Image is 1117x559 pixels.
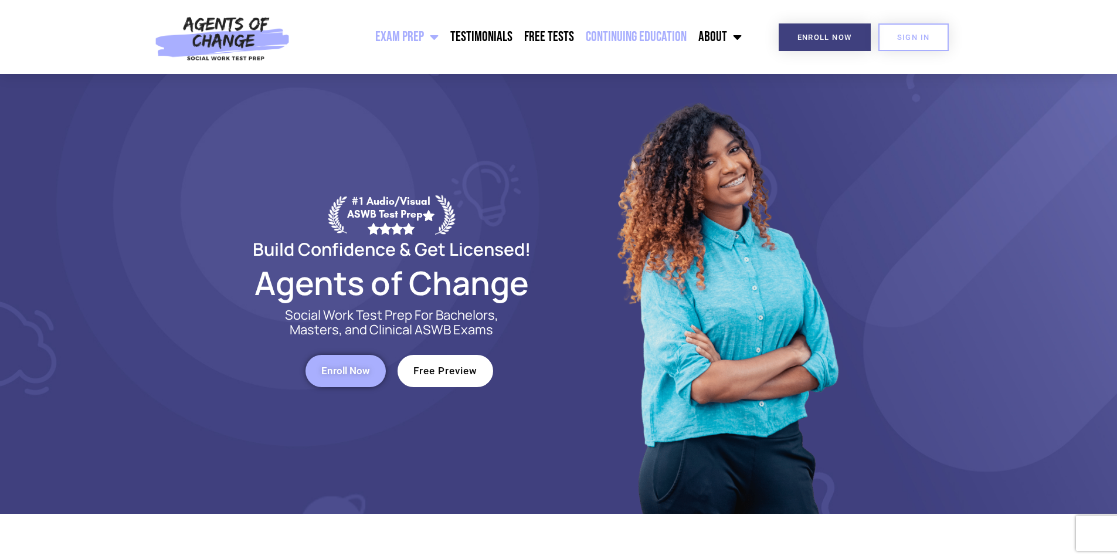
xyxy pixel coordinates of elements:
a: SIGN IN [878,23,949,51]
a: Exam Prep [369,22,444,52]
span: Free Preview [413,366,477,376]
img: Website Image 1 (1) [609,74,843,514]
h2: Agents of Change [225,269,559,296]
a: Testimonials [444,22,518,52]
a: Continuing Education [580,22,692,52]
span: SIGN IN [897,33,930,41]
div: #1 Audio/Visual ASWB Test Prep [347,195,435,234]
span: Enroll Now [797,33,852,41]
a: About [692,22,748,52]
p: Social Work Test Prep For Bachelors, Masters, and Clinical ASWB Exams [271,308,512,337]
a: Free Preview [398,355,493,387]
h2: Build Confidence & Get Licensed! [225,240,559,258]
a: Enroll Now [779,23,871,51]
span: Enroll Now [321,366,370,376]
a: Enroll Now [305,355,386,387]
a: Free Tests [518,22,580,52]
nav: Menu [296,22,748,52]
